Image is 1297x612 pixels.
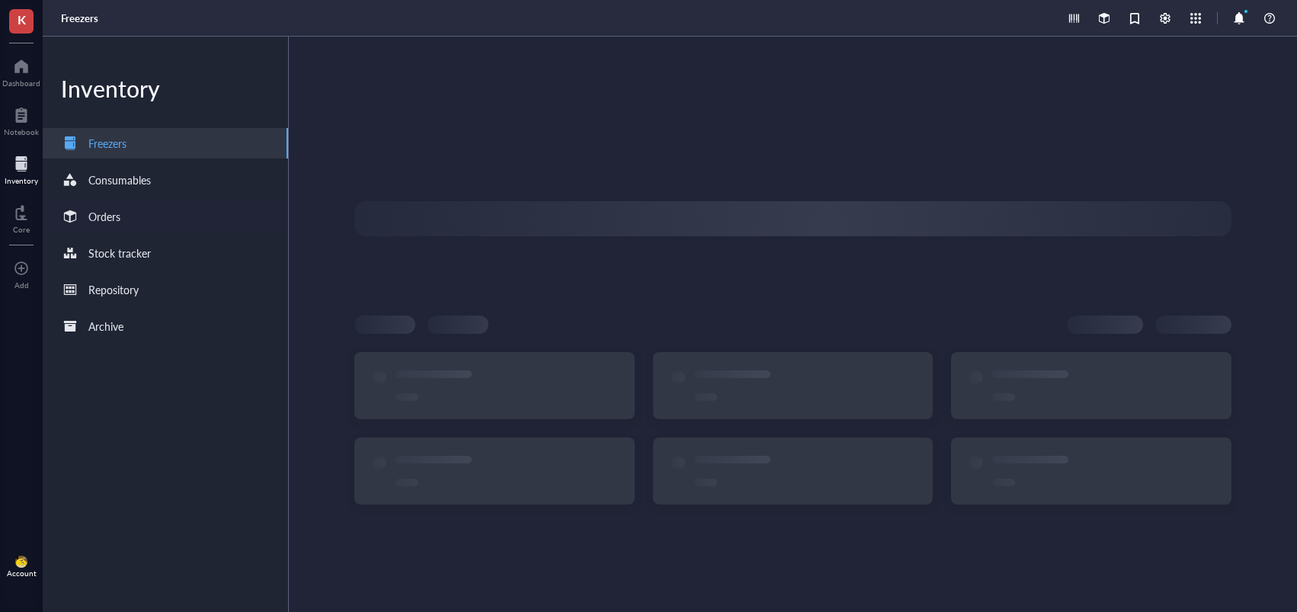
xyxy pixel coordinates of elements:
a: Dashboard [2,54,40,88]
div: Consumables [88,171,151,188]
a: Core [13,200,30,234]
div: Inventory [5,176,38,185]
a: Inventory [5,152,38,185]
div: Account [7,569,37,578]
div: Freezers [88,135,126,152]
img: da48f3c6-a43e-4a2d-aade-5eac0d93827f.jpeg [15,556,27,568]
div: Stock tracker [88,245,151,261]
span: K [18,10,26,29]
div: Orders [88,208,120,225]
a: Notebook [4,103,39,136]
div: Notebook [4,127,39,136]
a: Freezers [61,11,101,25]
div: Dashboard [2,79,40,88]
a: Freezers [43,128,288,159]
div: Add [14,280,29,290]
div: Repository [88,281,139,298]
a: Stock tracker [43,238,288,268]
a: Archive [43,311,288,341]
div: Core [13,225,30,234]
a: Orders [43,201,288,232]
a: Repository [43,274,288,305]
a: Consumables [43,165,288,195]
div: Inventory [43,73,288,104]
div: Archive [88,318,123,335]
